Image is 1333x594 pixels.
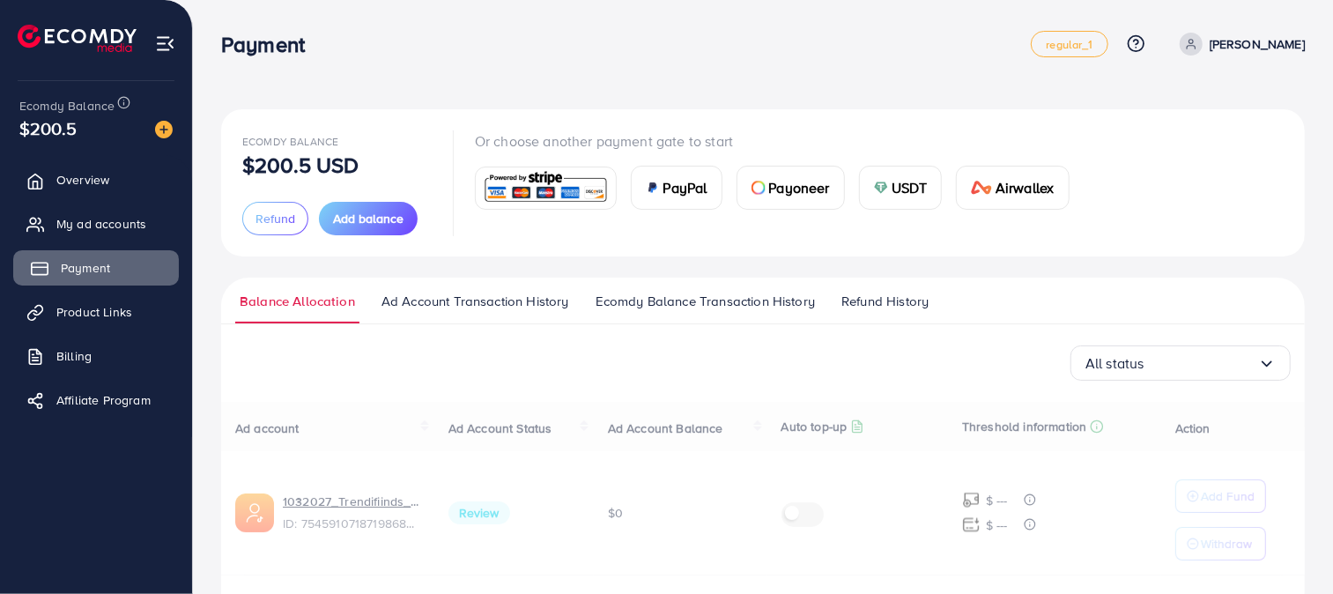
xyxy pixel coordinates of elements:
span: Refund [255,210,295,227]
span: $200.5 [19,115,77,141]
img: menu [155,33,175,54]
div: Search for option [1070,345,1291,381]
span: PayPal [663,177,707,198]
span: Balance Allocation [240,292,355,311]
a: My ad accounts [13,206,179,241]
span: Refund History [841,292,929,311]
span: Airwallex [996,177,1054,198]
p: [PERSON_NAME] [1210,33,1305,55]
a: Payment [13,250,179,286]
a: cardUSDT [859,166,943,210]
span: Ad Account Transaction History [381,292,569,311]
p: Or choose another payment gate to start [475,130,1084,152]
img: card [481,169,611,207]
a: cardAirwallex [956,166,1069,210]
span: Payment [61,259,110,277]
img: image [155,121,173,138]
span: Add balance [333,210,404,227]
a: cardPayoneer [737,166,845,210]
p: $200.5 USD [242,154,359,175]
a: cardPayPal [631,166,722,210]
img: card [646,181,660,195]
span: Billing [56,347,92,365]
span: regular_1 [1046,39,1092,50]
span: Ecomdy Balance [242,134,338,149]
a: Product Links [13,294,179,330]
img: card [752,181,766,195]
img: card [971,181,992,195]
a: card [475,167,617,210]
span: Ecomdy Balance Transaction History [596,292,815,311]
span: My ad accounts [56,215,146,233]
span: Overview [56,171,109,189]
span: USDT [892,177,928,198]
button: Refund [242,202,308,235]
span: Affiliate Program [56,391,151,409]
span: Ecomdy Balance [19,97,115,115]
span: All status [1085,350,1144,377]
iframe: Chat [1258,515,1320,581]
span: Payoneer [769,177,830,198]
a: Affiliate Program [13,382,179,418]
input: Search for option [1144,350,1258,377]
a: Overview [13,162,179,197]
a: Billing [13,338,179,374]
a: [PERSON_NAME] [1173,33,1305,56]
img: card [874,181,888,195]
img: logo [18,25,137,52]
a: regular_1 [1031,31,1107,57]
span: Product Links [56,303,132,321]
button: Add balance [319,202,418,235]
h3: Payment [221,32,319,57]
